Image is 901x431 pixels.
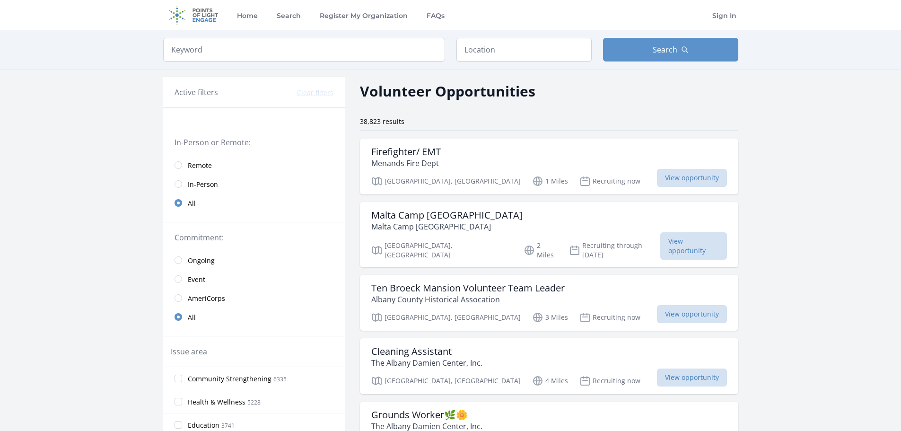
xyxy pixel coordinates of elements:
span: View opportunity [657,369,727,387]
span: Health & Wellness [188,397,245,407]
span: View opportunity [657,169,727,187]
button: Search [603,38,738,62]
input: Location [456,38,592,62]
h3: Firefighter/ EMT [371,146,441,158]
p: Albany County Historical Assocation [371,294,565,305]
p: Recruiting now [579,375,640,387]
p: [GEOGRAPHIC_DATA], [GEOGRAPHIC_DATA] [371,176,521,187]
input: Education 3741 [175,421,182,429]
input: Keyword [163,38,445,62]
a: Ongoing [163,251,345,270]
a: Firefighter/ EMT Menands Fire Dept [GEOGRAPHIC_DATA], [GEOGRAPHIC_DATA] 1 Miles Recruiting now Vi... [360,139,738,194]
a: Remote [163,156,345,175]
p: Recruiting through [DATE] [569,241,660,260]
span: View opportunity [660,232,727,260]
span: Event [188,275,205,284]
a: Cleaning Assistant The Albany Damien Center, Inc. [GEOGRAPHIC_DATA], [GEOGRAPHIC_DATA] 4 Miles Re... [360,338,738,394]
legend: In-Person or Remote: [175,137,333,148]
a: In-Person [163,175,345,194]
span: 6335 [273,375,287,383]
span: All [188,199,196,208]
span: In-Person [188,180,218,189]
span: Ongoing [188,256,215,265]
p: 2 Miles [524,241,558,260]
a: Malta Camp [GEOGRAPHIC_DATA] Malta Camp [GEOGRAPHIC_DATA] [GEOGRAPHIC_DATA], [GEOGRAPHIC_DATA] 2 ... [360,202,738,267]
a: All [163,194,345,212]
legend: Commitment: [175,232,333,243]
p: Malta Camp [GEOGRAPHIC_DATA] [371,221,523,232]
h3: Cleaning Assistant [371,346,482,357]
a: Event [163,270,345,289]
span: Search [653,44,677,55]
a: All [163,308,345,326]
span: AmeriCorps [188,294,225,303]
span: View opportunity [657,305,727,323]
p: Menands Fire Dept [371,158,441,169]
span: All [188,313,196,322]
p: [GEOGRAPHIC_DATA], [GEOGRAPHIC_DATA] [371,241,513,260]
h3: Active filters [175,87,218,98]
h2: Volunteer Opportunities [360,80,535,102]
p: [GEOGRAPHIC_DATA], [GEOGRAPHIC_DATA] [371,375,521,387]
p: 4 Miles [532,375,568,387]
a: AmeriCorps [163,289,345,308]
p: Recruiting now [579,312,640,323]
span: Community Strengthening [188,374,271,384]
p: 3 Miles [532,312,568,323]
button: Clear filters [297,88,333,97]
a: Ten Broeck Mansion Volunteer Team Leader Albany County Historical Assocation [GEOGRAPHIC_DATA], [... [360,275,738,331]
span: 38,823 results [360,117,404,126]
span: Education [188,421,219,430]
span: Remote [188,161,212,170]
input: Health & Wellness 5228 [175,398,182,405]
legend: Issue area [171,346,207,357]
span: 3741 [221,422,235,430]
p: [GEOGRAPHIC_DATA], [GEOGRAPHIC_DATA] [371,312,521,323]
p: Recruiting now [579,176,640,187]
h3: Grounds Worker🌿🌼 [371,409,482,421]
h3: Malta Camp [GEOGRAPHIC_DATA] [371,210,523,221]
span: 5228 [247,398,261,406]
p: 1 Miles [532,176,568,187]
input: Community Strengthening 6335 [175,375,182,382]
p: The Albany Damien Center, Inc. [371,357,482,369]
h3: Ten Broeck Mansion Volunteer Team Leader [371,282,565,294]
